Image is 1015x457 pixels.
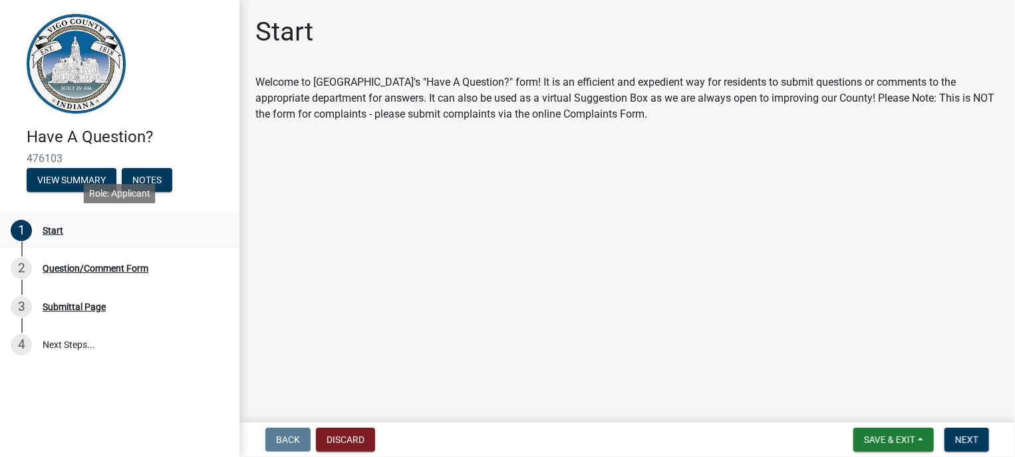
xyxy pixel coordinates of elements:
[955,434,978,445] span: Next
[43,302,106,312] div: Submittal Page
[27,14,126,114] img: Vigo County, Indiana
[864,434,915,445] span: Save & Exit
[27,168,116,192] button: View Summary
[255,16,313,48] h1: Start
[11,296,32,318] div: 3
[27,152,213,165] span: 476103
[853,428,934,452] button: Save & Exit
[43,226,63,235] div: Start
[316,428,375,452] button: Discard
[43,264,148,273] div: Question/Comment Form
[122,175,172,186] wm-modal-confirm: Notes
[265,428,311,452] button: Back
[27,128,229,147] h4: Have A Question?
[122,168,172,192] button: Notes
[84,184,156,203] div: Role: Applicant
[255,74,999,122] div: Welcome to [GEOGRAPHIC_DATA]'s "Have A Question?" form! It is an efficient and expedient way for ...
[11,334,32,355] div: 4
[276,434,300,445] span: Back
[27,175,116,186] wm-modal-confirm: Summary
[11,258,32,279] div: 2
[944,428,989,452] button: Next
[11,220,32,241] div: 1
